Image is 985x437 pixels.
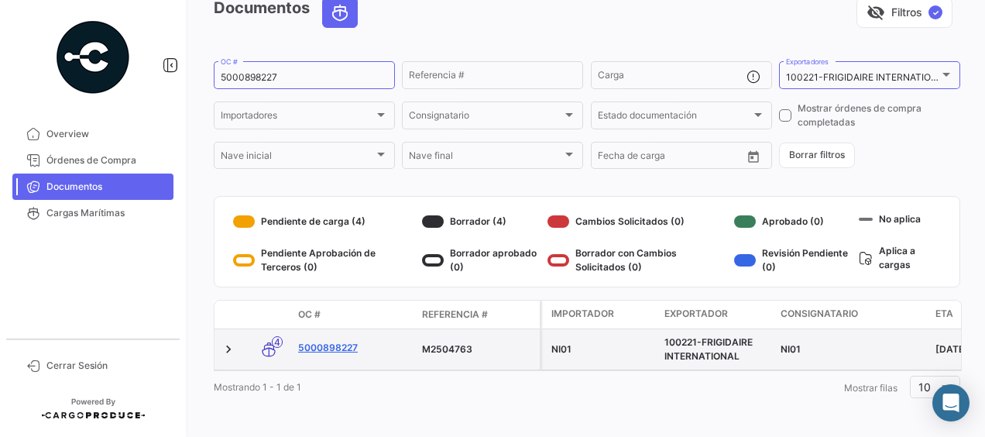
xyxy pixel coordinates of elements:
[422,246,541,274] div: Borrador aprobado (0)
[774,301,929,329] datatable-header-cell: Consignatario
[422,209,541,234] div: Borrador (4)
[46,359,167,373] span: Cerrar Sesión
[422,308,488,322] span: Referencia #
[409,112,562,123] span: Consignatario
[409,153,562,163] span: Nave final
[272,336,283,348] span: 4
[742,145,765,168] button: Open calendar
[233,209,416,234] div: Pendiente de carga (4)
[46,127,167,141] span: Overview
[551,342,652,356] div: NI01
[935,307,953,321] span: ETA
[547,209,728,234] div: Cambios Solicitados (0)
[422,342,534,356] div: M2504763
[551,307,614,321] span: Importador
[221,112,374,123] span: Importadores
[637,153,705,163] input: Hasta
[542,301,658,329] datatable-header-cell: Importador
[867,3,885,22] span: visibility_off
[664,335,768,363] div: 100221-FRIGIDAIRE INTERNATIONAL
[221,153,374,163] span: Nave inicial
[12,147,173,174] a: Órdenes de Compra
[12,121,173,147] a: Overview
[786,71,949,83] mat-select-trigger: 100221-FRIGIDAIRE INTERNATIONAL
[547,246,728,274] div: Borrador con Cambios Solicitados (0)
[734,246,853,274] div: Revisión Pendiente (0)
[292,301,416,328] datatable-header-cell: OC #
[233,246,416,274] div: Pendiente Aprobación de Terceros (0)
[54,19,132,96] img: powered-by.png
[664,307,728,321] span: Exportador
[928,5,942,19] span: ✓
[598,153,626,163] input: Desde
[734,209,853,234] div: Aprobado (0)
[781,307,858,321] span: Consignatario
[298,341,410,355] a: 5000898227
[298,308,321,322] span: OC #
[658,301,774,329] datatable-header-cell: Exportador
[779,143,855,168] button: Borrar filtros
[932,384,970,422] div: Abrir Intercom Messenger
[221,342,236,357] a: Expand/Collapse Row
[598,112,751,123] span: Estado documentación
[46,206,167,220] span: Cargas Marítimas
[859,241,941,274] div: Aplica a cargas
[12,174,173,200] a: Documentos
[798,102,960,129] span: Mostrar órdenes de compra completadas
[859,209,941,229] div: No aplica
[781,343,801,355] span: NI01
[844,382,897,394] span: Mostrar filas
[12,200,173,226] a: Cargas Marítimas
[214,381,301,393] span: Mostrando 1 - 1 de 1
[245,308,292,321] datatable-header-cell: Modo de Transporte
[46,153,167,167] span: Órdenes de Compra
[46,180,167,194] span: Documentos
[416,301,540,328] datatable-header-cell: Referencia #
[918,380,931,394] span: 10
